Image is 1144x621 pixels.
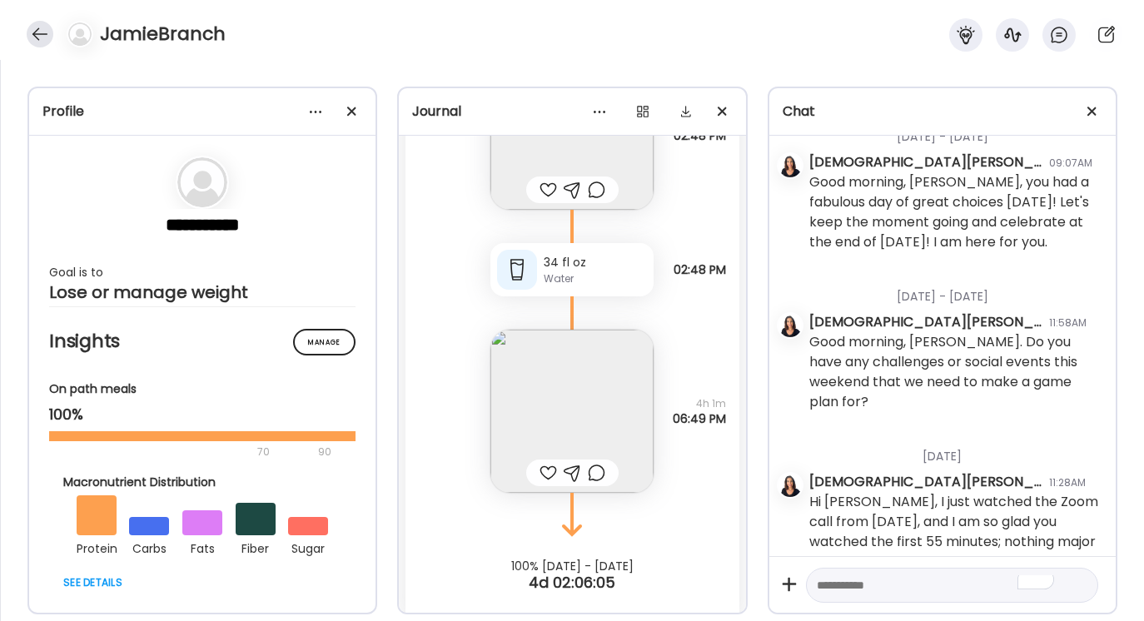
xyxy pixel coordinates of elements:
[49,405,356,425] div: 100%
[674,262,726,277] span: 02:48 PM
[778,154,802,177] img: avatars%2FmcUjd6cqKYdgkG45clkwT2qudZq2
[544,254,647,271] div: 34 fl oz
[809,332,1102,412] div: Good morning, [PERSON_NAME]. Do you have any challenges or social events this weekend that we nee...
[809,268,1102,312] div: [DATE] - [DATE]
[49,380,356,398] div: On path meals
[809,312,1042,332] div: [DEMOGRAPHIC_DATA][PERSON_NAME]
[316,442,333,462] div: 90
[809,152,1042,172] div: [DEMOGRAPHIC_DATA][PERSON_NAME]
[49,282,356,302] div: Lose or manage weight
[809,472,1042,492] div: [DEMOGRAPHIC_DATA][PERSON_NAME]
[68,22,92,46] img: bg-avatar-default.svg
[129,535,169,559] div: carbs
[49,329,356,354] h2: Insights
[399,559,745,573] div: 100% [DATE] - [DATE]
[1049,475,1086,490] div: 11:28AM
[778,474,802,497] img: avatars%2FmcUjd6cqKYdgkG45clkwT2qudZq2
[1049,315,1087,330] div: 11:58AM
[490,330,654,493] img: images%2FXImTVQBs16eZqGQ4AKMzePIDoFr2%2FcR4pTXF4rrD5Cv7Ysf1t%2FSrb4EPEaeQXTFGD5vQCm_240
[182,535,222,559] div: fats
[544,271,647,286] div: Water
[49,442,313,462] div: 70
[809,492,1102,572] div: Hi [PERSON_NAME], I just watched the Zoom call from [DATE], and I am so glad you watched the firs...
[809,172,1102,252] div: Good morning, [PERSON_NAME], you had a fabulous day of great choices [DATE]! Let's keep the momen...
[293,329,356,355] div: Manage
[77,535,117,559] div: protein
[783,102,1102,122] div: Chat
[809,428,1102,472] div: [DATE]
[1049,156,1092,171] div: 09:07AM
[100,21,226,47] h4: JamieBranch
[399,573,745,593] div: 4d 02:06:05
[673,396,726,411] span: 4h 1m
[177,157,227,207] img: bg-avatar-default.svg
[49,262,356,282] div: Goal is to
[778,314,802,337] img: avatars%2FmcUjd6cqKYdgkG45clkwT2qudZq2
[674,128,726,143] span: 02:48 PM
[42,102,362,122] div: Profile
[673,411,726,426] span: 06:49 PM
[236,535,276,559] div: fiber
[817,575,1057,595] textarea: To enrich screen reader interactions, please activate Accessibility in Grammarly extension settings
[412,102,732,122] div: Journal
[288,535,328,559] div: sugar
[63,474,341,491] div: Macronutrient Distribution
